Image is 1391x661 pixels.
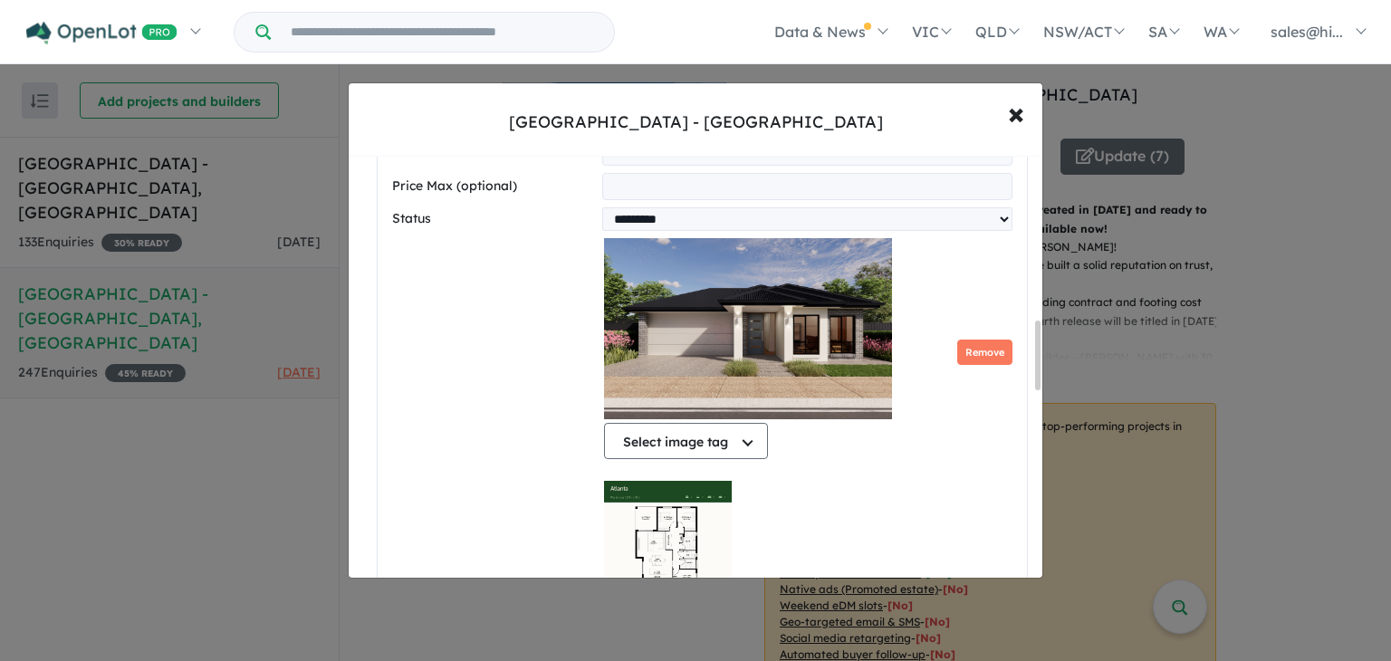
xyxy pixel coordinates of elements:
[392,176,595,197] label: Price Max (optional)
[1008,93,1024,132] span: ×
[274,13,610,52] input: Try estate name, suburb, builder or developer
[604,238,893,419] img: Hillsview Green Estate - Angle Vale - Lot 201
[957,340,1012,366] button: Remove
[509,110,883,134] div: [GEOGRAPHIC_DATA] - [GEOGRAPHIC_DATA]
[392,208,595,230] label: Status
[1271,23,1343,41] span: sales@hi...
[26,22,177,44] img: Openlot PRO Logo White
[604,423,768,459] button: Select image tag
